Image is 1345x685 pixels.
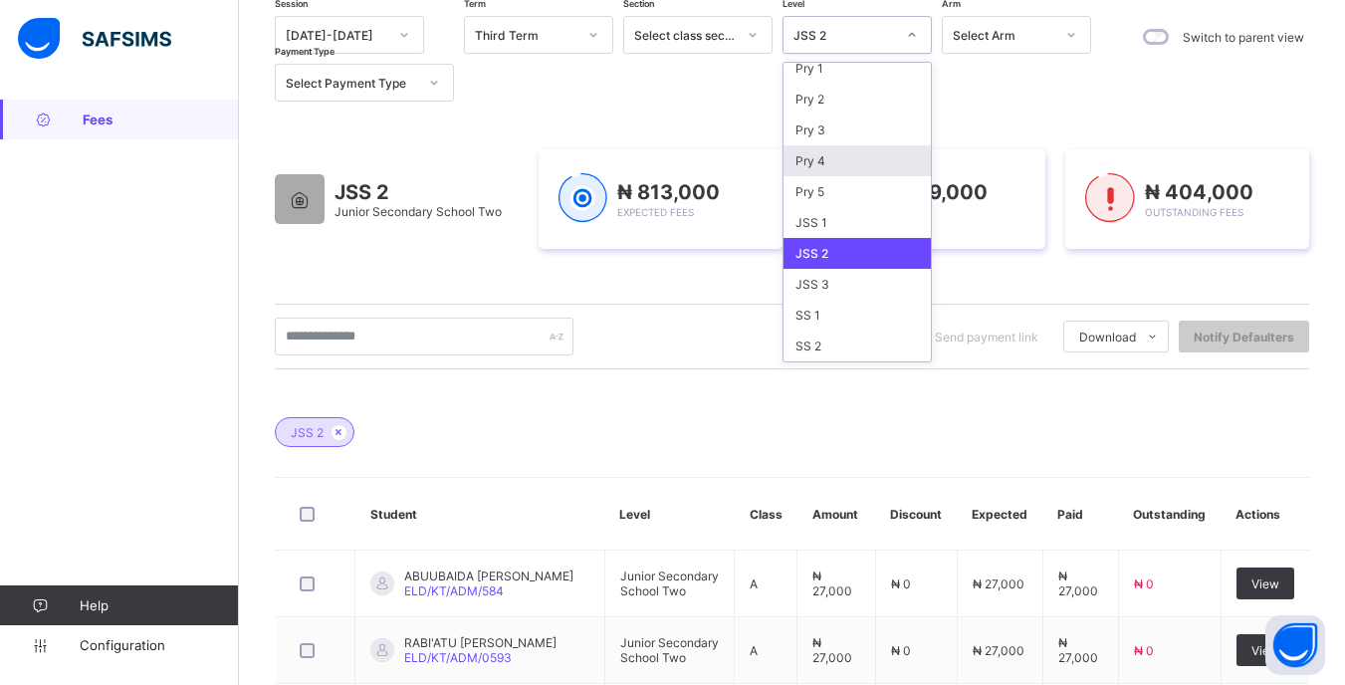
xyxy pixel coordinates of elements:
span: View [1251,576,1279,591]
div: [DATE]-[DATE] [286,28,387,43]
span: ₦ 27,000 [973,643,1024,658]
img: expected-1.03dd87d44185fb6c27cc9b2570c10499.svg [559,173,607,223]
span: ₦ 813,000 [617,180,720,204]
span: Junior Secondary School Two [335,204,502,219]
th: Student [355,478,605,551]
div: Pry 4 [784,145,931,176]
th: Class [735,478,797,551]
div: JSS 3 [784,269,931,300]
th: Actions [1221,478,1309,551]
span: Configuration [80,637,238,653]
div: Third Term [475,28,576,43]
span: ₦ 27,000 [1058,569,1098,598]
div: JSS 1 [784,207,931,238]
button: Open asap [1265,615,1325,675]
span: View [1251,643,1279,658]
div: Select class section [634,28,736,43]
div: JSS 2 [784,238,931,269]
th: Discount [875,478,957,551]
span: JSS 2 [291,425,324,440]
span: ELD/KT/ADM/0593 [404,650,512,665]
span: A [750,576,758,591]
span: Expected Fees [617,206,694,218]
span: Send payment link [935,330,1038,344]
th: Outstanding [1118,478,1221,551]
span: ₦ 27,000 [812,569,852,598]
img: safsims [18,18,171,60]
span: ELD/KT/ADM/584 [404,583,504,598]
th: Amount [797,478,876,551]
div: JSS 2 [793,28,895,43]
th: Paid [1042,478,1118,551]
span: Download [1079,330,1136,344]
th: Level [604,478,734,551]
div: Select Payment Type [286,76,417,91]
div: Select Arm [953,28,1054,43]
span: ₦ 0 [891,576,911,591]
span: ₦ 27,000 [1058,635,1098,665]
span: ₦ 404,000 [1145,180,1253,204]
th: Expected [957,478,1042,551]
span: Junior Secondary School Two [620,635,719,665]
div: Pry 3 [784,114,931,145]
span: RABI'ATU [PERSON_NAME] [404,635,557,650]
div: Pry 2 [784,84,931,114]
span: ₦ 0 [891,643,911,658]
span: Outstanding Fees [1145,206,1243,218]
img: outstanding-1.146d663e52f09953f639664a84e30106.svg [1085,173,1134,223]
span: ₦ 0 [1134,643,1154,658]
div: SS 1 [784,300,931,331]
span: JSS 2 [335,180,502,204]
span: ₦ 27,000 [973,576,1024,591]
span: Junior Secondary School Two [620,569,719,598]
span: ABUUBAIDA [PERSON_NAME] [404,569,573,583]
label: Switch to parent view [1183,30,1304,45]
span: Help [80,597,238,613]
span: ₦ 0 [1134,576,1154,591]
span: Notify Defaulters [1194,330,1294,344]
div: SS 2 [784,331,931,361]
span: ₦ 27,000 [812,635,852,665]
span: A [750,643,758,658]
span: ₦ 409,000 [881,180,988,204]
div: Pry 5 [784,176,931,207]
span: Payment Type [275,46,335,57]
div: Pry 1 [784,53,931,84]
span: Fees [83,112,239,127]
